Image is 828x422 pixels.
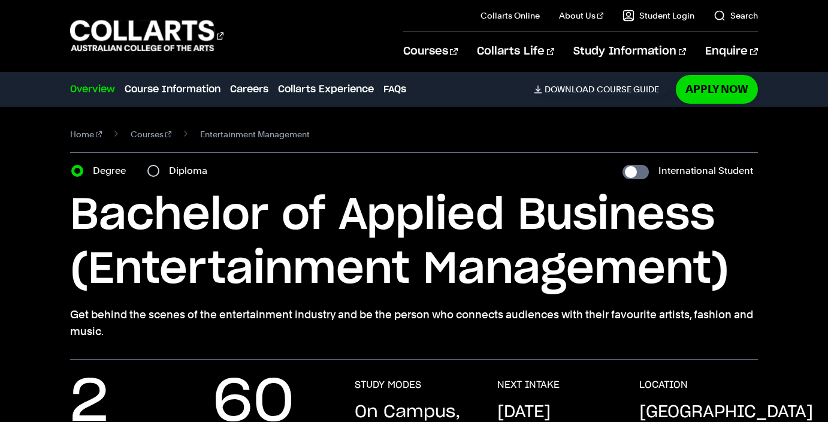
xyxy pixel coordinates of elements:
a: Overview [70,82,115,97]
a: Home [70,126,102,143]
h3: LOCATION [639,379,688,391]
p: Get behind the scenes of the entertainment industry and be the person who connects audiences with... [70,306,757,340]
label: International Student [658,162,753,179]
a: Study Information [573,32,686,71]
label: Degree [93,162,133,179]
h1: Bachelor of Applied Business (Entertainment Management) [70,189,757,297]
h3: NEXT INTAKE [497,379,560,391]
span: Entertainment Management [200,126,310,143]
div: Go to homepage [70,19,223,53]
a: Search [714,10,758,22]
a: Collarts Life [477,32,554,71]
span: Download [545,84,594,95]
a: Collarts Experience [278,82,374,97]
a: FAQs [383,82,406,97]
a: Enquire [705,32,757,71]
a: Apply Now [676,75,758,103]
a: Courses [131,126,171,143]
a: Careers [230,82,268,97]
a: Course Information [125,82,220,97]
a: Collarts Online [481,10,540,22]
a: Courses [403,32,458,71]
h3: STUDY MODES [355,379,421,391]
a: DownloadCourse Guide [534,84,669,95]
a: Student Login [622,10,694,22]
label: Diploma [169,162,214,179]
a: About Us [559,10,603,22]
